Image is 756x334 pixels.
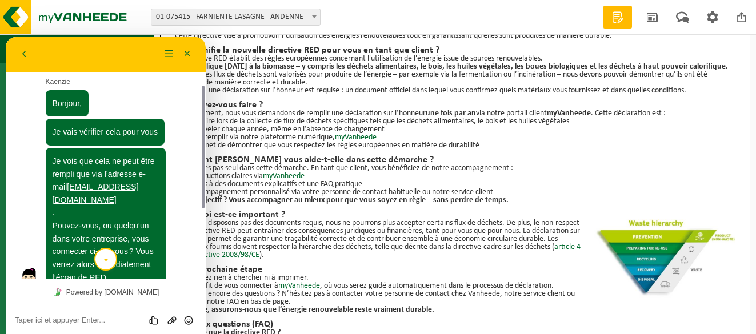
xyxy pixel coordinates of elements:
p: Concrètement, nous vous demandons de remplir une déclaration sur l’honneur via notre portail clie... [175,110,735,118]
img: Tawky_16x16.svg [48,251,56,259]
img: Image du profil de l'agent [11,231,34,253]
p: - Un accès à des documents explicatifs et une FAQ pratique [175,180,735,188]
strong: Elle s’applique [DATE] à la biomasse – y compris les déchets alimentaires, le bois, les huiles vé... [175,62,728,71]
div: Évaluez cette conversation [141,277,158,289]
b: Ensemble, assurons-nous que l’énergie renouvelable reste vraiment durable. [175,305,434,314]
span: 01-075415 - FARNIENTE LASAGNE - ANDENNE [151,9,320,25]
span: Je vois que cela ne peut être rempli que via l’adresse e-mail . Pouvez-vous, ou quelqu’un dans vo... [47,119,149,245]
span: Bonjour, [47,62,76,71]
p: Kaenzie [40,39,189,50]
h2: Foire aux questions (FAQ) [175,320,735,329]
p: - Obligatoire lors de la collecte de flux de déchets spécifiques tels que les déchets alimentaire... [175,118,735,126]
span: 01-075415 - FARNIENTE LASAGNE - ANDENNE [151,9,321,26]
p: La directive RED établit des règles européennes concernant l'utilisation de l'énergie issue de so... [175,55,735,63]
a: myVanheede [278,281,320,290]
p: Pour cela, une déclaration sur l’honneur est requise : un document officiel dans lequel vous conf... [175,87,735,95]
h2: Votre prochaine étape [175,265,735,274]
button: Insérer émoticône [174,277,191,289]
a: [EMAIL_ADDRESS][DOMAIN_NAME] [47,145,133,167]
button: Envoyer un fichier [158,277,174,289]
h2: Que devez-vous faire ? [175,100,735,110]
iframe: chat widget [6,37,206,334]
p: - Facile à remplir via notre plateforme numérique, [175,134,735,142]
strong: une fois par an [426,109,476,118]
p: Lorsque ces flux de déchets sont valorisés pour produire de l’énergie – par exemple via la fermen... [175,71,735,87]
strong: Notre objectif ? Vous accompagner au mieux pour que vous soyez en règle – sans perdre de temps. [175,196,509,204]
p: Si nous ne disposons pas des documents requis, nous ne pourrons plus accepter certains flux de dé... [175,219,735,259]
p: - À renouveler chaque année, même en l’absence de changement [175,126,735,134]
h2: Comment [PERSON_NAME] vous aide-t-elle dans cette démarche ? [175,155,735,164]
h2: Pourquoi est-ce important ? [175,210,735,219]
p: Vous avez encore des questions ? N’hésitez pas à contacter votre personne de contact chez Vanheed... [175,290,735,306]
a: Powered by [DOMAIN_NAME] [43,248,157,263]
p: Vous n’êtes pas seul dans cette démarche. En tant que client, vous bénéficiez de notre accompagne... [175,164,735,172]
p: - Des instructions claires via [175,172,735,180]
a: myVanheede [263,172,305,180]
div: Group of buttons [141,277,191,289]
p: - Un accompagnement personnalisé via votre personne de contact habituelle ou notre service client [175,188,735,196]
p: - Elle permet de démontrer que vous respectez les règles européennes en matière de durabilité [175,142,735,150]
button: scroll to bottom [89,211,111,234]
strong: myVanheede [547,109,591,118]
p: Vous n’avez rien à chercher ni à imprimer. Il vous suffit de vous connecter à , où vous serez gui... [175,274,735,290]
a: myVanheede [335,133,377,142]
span: Je vais vérifier cela pour vous [47,90,152,99]
h2: Que signifie la nouvelle directive RED pour vous en tant que client ? [175,46,735,55]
